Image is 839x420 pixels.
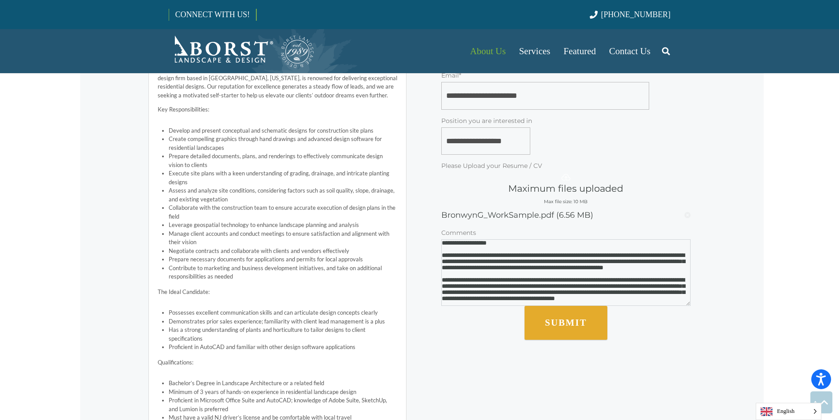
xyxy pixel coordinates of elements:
li: Minimum of 3 years of hands-on experience in residential landscape design [169,388,398,397]
input: Email* [441,82,649,109]
span: Please Upload your Resume / CV [441,162,542,170]
a: CONNECT WITH US! [169,4,256,25]
li: Contribute to marketing and business development initiatives, and take on additional responsibili... [169,264,398,281]
span: Email [441,71,459,79]
div: BronwynG_WorkSample.pdf [441,208,554,222]
p: The Ideal Candidate: [158,288,398,302]
button: SUBMIT [525,306,607,340]
li: Proficient in AutoCAD and familiar with other design software applications [169,343,398,352]
span: Position you are interested in [441,117,532,125]
a: Contact Us [602,29,657,73]
li: Negotiate contracts and collaborate with clients and vendors effectively [169,247,398,256]
li: Develop and present conceptual and schematic designs for construction site plans [169,126,398,135]
li: Proficient in Microsoft Office Suite and AutoCAD; knowledge of Adobe Suite, SketchUp, and Lumion ... [169,396,398,413]
a: Featured [557,29,602,73]
span: English [756,403,821,420]
li: Bachelor’s Degree in Landscape Architecture or a related field [169,379,398,388]
li: Has a strong understanding of plants and horticulture to tailor designs to client specifications [169,326,398,343]
li: Possesses excellent communication skills and can articulate design concepts clearly [169,308,398,317]
a: Borst-Logo [169,33,315,69]
button: Remove BronwynG_WorkSample.pdf [684,212,691,218]
a: [PHONE_NUMBER] [590,10,670,19]
p: If this sounds like you, we invite you to join our dynamic team as a Landscape Designer/Architect... [158,57,398,106]
span: Services [519,46,550,56]
li: Prepare detailed documents, plans, and renderings to effectively communicate design vision to cli... [169,152,398,169]
li: Collaborate with the construction team to ensure accurate execution of design plans in the field [169,204,398,221]
li: Assess and analyze site conditions, considering factors such as soil quality, slope, drainage, an... [169,186,398,204]
a: Back to top [810,391,832,413]
textarea: Comments [441,239,691,306]
li: Demonstrates prior sales experience; familiarity with client lead management is a plus [169,317,398,326]
input: Position you are interested in [441,127,530,155]
a: Services [512,29,557,73]
a: About Us [463,29,512,73]
span: Comments [441,229,476,237]
span: [PHONE_NUMBER] [601,10,671,19]
span: Featured [564,46,596,56]
p: Qualifications: [158,358,398,373]
a: Search [657,40,675,62]
li: Create compelling graphics through hand drawings and advanced design software for residential lan... [169,135,398,152]
li: Leverage geospatial technology to enhance landscape planning and analysis [169,221,398,230]
span: Contact Us [609,46,651,56]
span: About Us [470,46,506,56]
p: Key Responsibilities: [158,105,398,120]
li: Prepare necessary documents for applications and permits for local approvals [169,255,398,264]
div: Maximum files uploaded [508,182,623,195]
li: Execute site plans with a keen understanding of grading, drainage, and intricate planting designs [169,169,398,186]
aside: Language selected: English [756,403,821,420]
div: Max file size: 10 MB [544,195,588,208]
li: Manage client accounts and conduct meetings to ensure satisfaction and alignment with their vision [169,230,398,247]
div: (6.56 MB) [554,208,593,222]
